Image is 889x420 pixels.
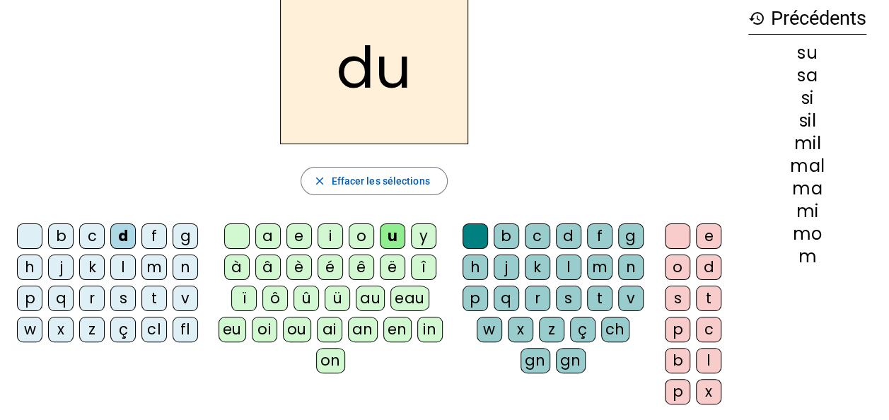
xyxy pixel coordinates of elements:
div: en [383,317,412,342]
div: l [110,255,136,280]
div: mal [748,158,866,175]
div: w [477,317,502,342]
div: h [17,255,42,280]
div: i [318,223,343,249]
div: é [318,255,343,280]
div: oi [252,317,277,342]
div: g [618,223,644,249]
div: ï [231,286,257,311]
div: y [411,223,436,249]
div: l [696,348,721,373]
div: p [665,379,690,404]
div: fl [173,317,198,342]
div: su [748,45,866,62]
div: n [618,255,644,280]
div: s [110,286,136,311]
div: e [286,223,312,249]
div: d [556,223,581,249]
div: f [587,223,612,249]
div: d [110,223,136,249]
div: z [79,317,105,342]
div: û [294,286,319,311]
h3: Précédents [748,3,866,35]
div: au [356,286,385,311]
div: d [696,255,721,280]
div: in [417,317,443,342]
div: h [463,255,488,280]
div: ch [601,317,629,342]
div: sa [748,67,866,84]
div: t [696,286,721,311]
div: e [696,223,721,249]
div: q [48,286,74,311]
div: b [494,223,519,249]
div: si [748,90,866,107]
button: Effacer les sélections [301,167,447,195]
div: s [556,286,581,311]
div: o [349,223,374,249]
div: s [665,286,690,311]
div: î [411,255,436,280]
div: f [141,223,167,249]
span: Effacer les sélections [331,173,429,189]
div: v [618,286,644,311]
div: k [525,255,550,280]
div: à [224,255,250,280]
div: eu [219,317,246,342]
div: c [525,223,550,249]
div: k [79,255,105,280]
div: ç [570,317,595,342]
div: sil [748,112,866,129]
div: l [556,255,581,280]
div: x [508,317,533,342]
div: on [316,348,345,373]
div: m [748,248,866,265]
div: r [79,286,105,311]
div: j [48,255,74,280]
mat-icon: history [748,10,765,27]
div: p [665,317,690,342]
div: ou [283,317,311,342]
div: mi [748,203,866,220]
div: r [525,286,550,311]
div: gn [521,348,550,373]
div: ü [325,286,350,311]
div: â [255,255,281,280]
div: n [173,255,198,280]
div: b [665,348,690,373]
div: m [587,255,612,280]
div: j [494,255,519,280]
mat-icon: close [313,175,325,187]
div: g [173,223,198,249]
div: q [494,286,519,311]
div: t [141,286,167,311]
div: eau [390,286,429,311]
div: b [48,223,74,249]
div: x [48,317,74,342]
div: ç [110,317,136,342]
div: mo [748,226,866,243]
div: w [17,317,42,342]
div: c [696,317,721,342]
div: o [665,255,690,280]
div: ê [349,255,374,280]
div: mil [748,135,866,152]
div: ai [317,317,342,342]
div: ma [748,180,866,197]
div: ë [380,255,405,280]
div: è [286,255,312,280]
div: p [17,286,42,311]
div: t [587,286,612,311]
div: p [463,286,488,311]
div: a [255,223,281,249]
div: c [79,223,105,249]
div: an [348,317,378,342]
div: cl [141,317,167,342]
div: m [141,255,167,280]
div: z [539,317,564,342]
div: v [173,286,198,311]
div: u [380,223,405,249]
div: ô [262,286,288,311]
div: x [696,379,721,404]
div: gn [556,348,586,373]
